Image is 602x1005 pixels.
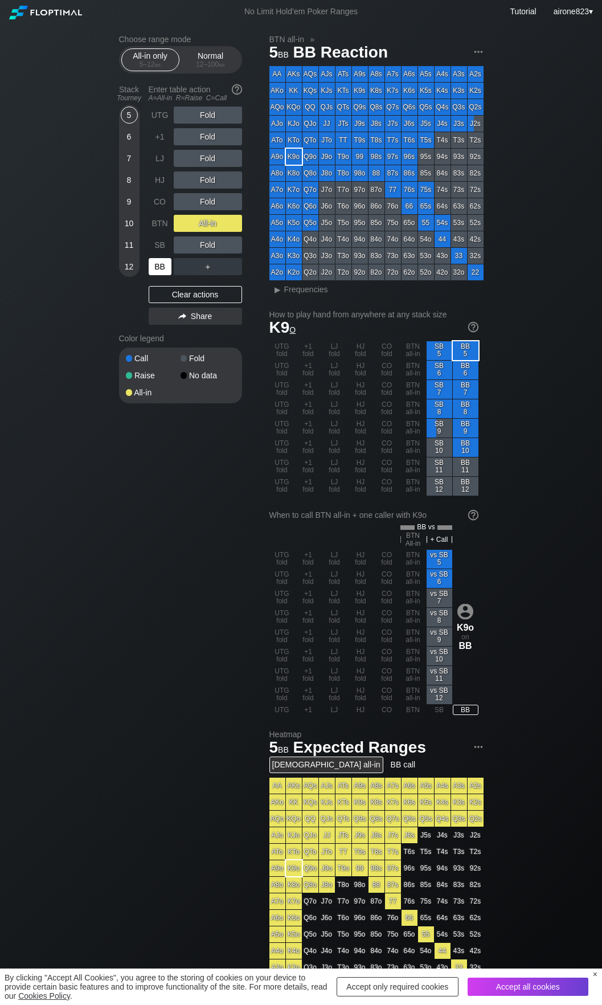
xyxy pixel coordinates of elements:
[402,99,417,115] div: Q6s
[435,116,451,132] div: J4s
[385,264,401,280] div: 72o
[352,231,368,247] div: 94o
[418,248,434,264] div: 53o
[319,132,335,148] div: JTo
[348,361,374,379] div: HJ fold
[368,83,384,99] div: K8s
[174,150,242,167] div: Fold
[231,83,243,96] img: help.32db89a4.svg
[121,215,138,232] div: 10
[435,66,451,82] div: A4s
[121,107,138,124] div: 5
[348,438,374,457] div: HJ fold
[468,99,484,115] div: Q2s
[402,149,417,165] div: 96s
[335,165,351,181] div: T8o
[385,66,401,82] div: A7s
[335,132,351,148] div: TT
[286,248,302,264] div: K3o
[296,438,321,457] div: +1 fold
[348,380,374,399] div: HJ fold
[348,477,374,496] div: HJ fold
[427,361,452,379] div: SB 6
[435,198,451,214] div: 64s
[149,286,242,303] div: Clear actions
[352,83,368,99] div: K9s
[451,198,467,214] div: 63s
[402,248,417,264] div: 63o
[352,149,368,165] div: 99
[268,44,290,63] span: 5
[292,44,390,63] span: BB Reaction
[335,83,351,99] div: KTs
[385,182,401,198] div: 77
[385,198,401,214] div: 76o
[352,132,368,148] div: T9s
[335,149,351,165] div: T9o
[286,99,302,115] div: KQo
[453,419,478,438] div: BB 9
[335,264,351,280] div: T2o
[149,171,171,189] div: HJ
[149,128,171,145] div: +1
[453,341,478,360] div: BB 5
[468,215,484,231] div: 52s
[269,248,285,264] div: A3o
[427,380,452,399] div: SB 7
[427,419,452,438] div: SB 9
[335,248,351,264] div: T3o
[374,399,400,418] div: CO fold
[468,264,484,280] div: 22
[178,313,186,320] img: share.864f2f62.svg
[319,198,335,214] div: J6o
[296,361,321,379] div: +1 fold
[9,6,82,19] img: Floptimal logo
[374,380,400,399] div: CO fold
[284,285,328,294] span: Frequencies
[286,264,302,280] div: K2o
[451,149,467,165] div: 93s
[174,258,242,275] div: ＋
[472,46,485,58] img: ellipsis.fd386fe8.svg
[269,477,295,496] div: UTG fold
[269,457,295,476] div: UTG fold
[451,83,467,99] div: K3s
[385,215,401,231] div: 75o
[319,182,335,198] div: J7o
[451,182,467,198] div: 73s
[269,66,285,82] div: AA
[149,215,171,232] div: BTN
[278,47,289,60] span: bb
[304,35,321,44] span: »
[286,215,302,231] div: K5o
[302,182,318,198] div: Q7o
[18,991,70,1000] a: Cookies Policy
[286,165,302,181] div: K8o
[322,380,347,399] div: LJ fold
[402,165,417,181] div: 86s
[468,978,588,996] div: Accept all cookies
[269,341,295,360] div: UTG fold
[296,419,321,438] div: +1 fold
[271,283,285,296] div: ▸
[322,419,347,438] div: LJ fold
[468,198,484,214] div: 62s
[368,132,384,148] div: T8s
[427,438,452,457] div: SB 10
[400,380,426,399] div: BTN all-in
[174,128,242,145] div: Fold
[368,99,384,115] div: Q8s
[418,165,434,181] div: 85s
[319,116,335,132] div: JJ
[174,107,242,124] div: Fold
[335,182,351,198] div: T7o
[174,171,242,189] div: Fold
[322,438,347,457] div: LJ fold
[435,149,451,165] div: 94s
[269,264,285,280] div: A2o
[368,248,384,264] div: 83o
[385,248,401,264] div: 73o
[124,49,177,71] div: All-in only
[352,215,368,231] div: 95o
[451,248,467,264] div: 33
